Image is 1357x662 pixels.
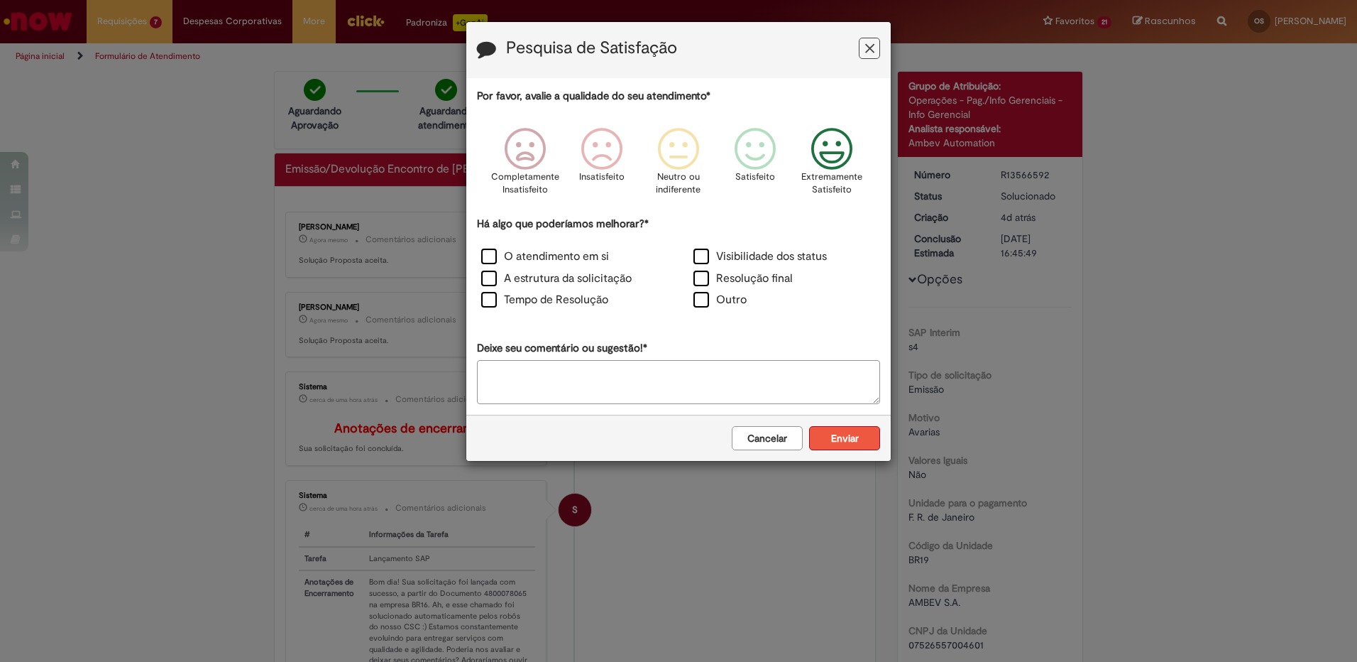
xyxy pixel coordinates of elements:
p: Neutro ou indiferente [653,170,704,197]
div: Completamente Insatisfeito [488,117,561,215]
p: Satisfeito [735,170,775,184]
label: Pesquisa de Satisfação [506,39,677,58]
div: Neutro ou indiferente [642,117,715,215]
label: Por favor, avalie a qualidade do seu atendimento* [477,89,710,104]
label: O atendimento em si [481,249,609,265]
p: Insatisfeito [579,170,625,184]
button: Enviar [809,426,880,450]
div: Há algo que poderíamos melhorar?* [477,217,880,313]
button: Cancelar [732,426,803,450]
p: Extremamente Satisfeito [801,170,862,197]
label: Tempo de Resolução [481,292,608,308]
label: Visibilidade dos status [693,249,827,265]
div: Satisfeito [719,117,791,215]
label: A estrutura da solicitação [481,271,632,287]
p: Completamente Insatisfeito [491,170,559,197]
label: Outro [693,292,747,308]
div: Insatisfeito [566,117,638,215]
div: Extremamente Satisfeito [796,117,868,215]
label: Resolução final [693,271,793,287]
label: Deixe seu comentário ou sugestão!* [477,341,647,356]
